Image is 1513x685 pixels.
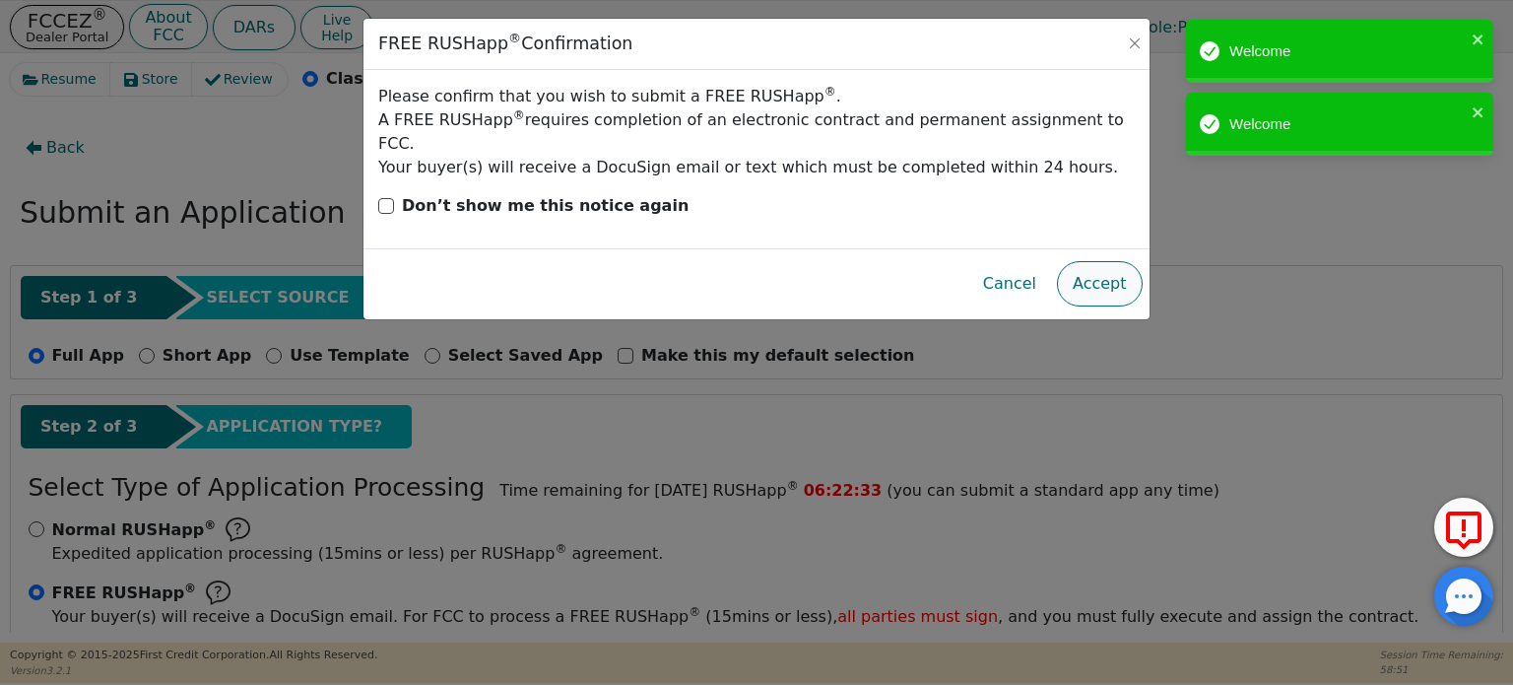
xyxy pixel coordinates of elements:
button: Cancel [967,261,1052,307]
div: FREE RUSHapp Confirmation [378,34,632,54]
button: Accept [1057,261,1143,307]
div: Welcome [1229,113,1466,136]
button: Close [1125,34,1145,53]
button: close [1472,28,1485,50]
sup: ® [508,31,521,45]
div: Please confirm that you wish to submit a FREE RUSHapp . A FREE RUSHapp requires completion of an ... [378,85,1135,179]
button: Report Error to FCC [1434,498,1493,557]
p: Don’t show me this notice again [402,194,689,218]
sup: ® [513,108,525,122]
sup: ® [824,85,836,99]
div: Welcome [1229,40,1466,63]
button: close [1472,101,1485,123]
